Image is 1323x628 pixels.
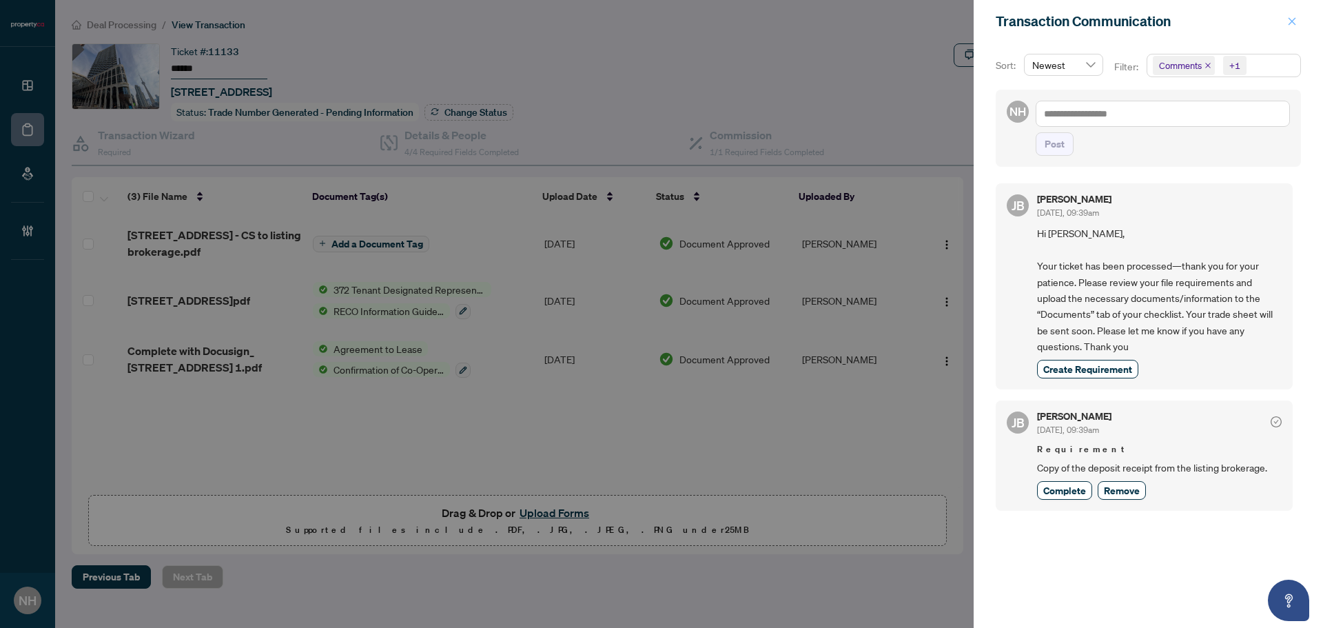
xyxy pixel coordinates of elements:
button: Complete [1037,481,1092,500]
span: Complete [1043,483,1086,498]
h5: [PERSON_NAME] [1037,194,1111,204]
h5: [PERSON_NAME] [1037,412,1111,421]
div: +1 [1229,59,1240,72]
span: Remove [1104,483,1140,498]
span: Comments [1159,59,1202,72]
div: Transaction Communication [996,11,1283,32]
button: Remove [1098,481,1146,500]
span: Copy of the deposit receipt from the listing brokerage. [1037,460,1282,476]
span: JB [1012,413,1025,432]
button: Post [1036,132,1074,156]
button: Open asap [1268,580,1309,621]
span: close [1204,62,1211,69]
span: Comments [1153,56,1215,75]
span: NH [1009,103,1026,121]
p: Filter: [1114,59,1140,74]
span: JB [1012,196,1025,215]
button: Create Requirement [1037,360,1138,378]
span: Hi [PERSON_NAME], Your ticket has been processed—thank you for your patience. Please review your ... [1037,225,1282,354]
span: check-circle [1271,416,1282,427]
span: Newest [1032,54,1095,75]
span: [DATE], 09:39am [1037,425,1099,435]
span: Create Requirement [1043,362,1132,376]
p: Sort: [996,58,1018,73]
span: [DATE], 09:39am [1037,207,1099,218]
span: close [1287,17,1297,26]
span: Requirement [1037,443,1282,456]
